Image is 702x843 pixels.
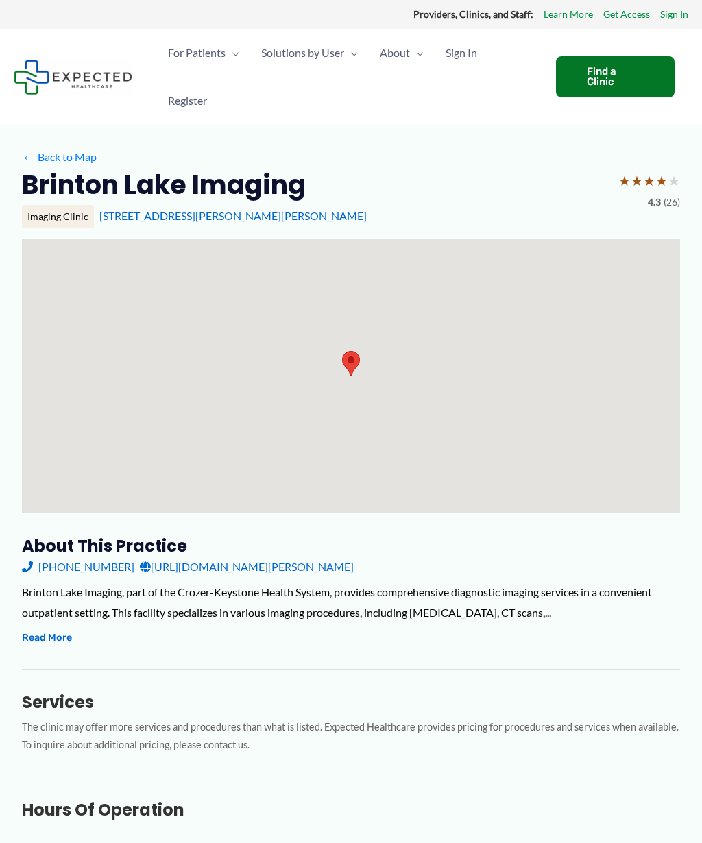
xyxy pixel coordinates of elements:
[664,193,680,211] span: (26)
[435,29,488,77] a: Sign In
[603,5,650,23] a: Get Access
[380,29,410,77] span: About
[410,29,424,77] span: Menu Toggle
[22,168,306,201] h2: Brinton Lake Imaging
[618,168,631,193] span: ★
[22,535,680,557] h3: About this practice
[648,193,661,211] span: 4.3
[22,557,134,577] a: [PHONE_NUMBER]
[369,29,435,77] a: AboutMenu Toggle
[140,557,354,577] a: [URL][DOMAIN_NAME][PERSON_NAME]
[22,582,680,622] div: Brinton Lake Imaging, part of the Crozer-Keystone Health System, provides comprehensive diagnosti...
[261,29,344,77] span: Solutions by User
[168,77,207,125] span: Register
[250,29,369,77] a: Solutions by UserMenu Toggle
[22,692,680,713] h3: Services
[157,77,218,125] a: Register
[157,29,250,77] a: For PatientsMenu Toggle
[22,630,72,646] button: Read More
[413,8,533,20] strong: Providers, Clinics, and Staff:
[157,29,542,125] nav: Primary Site Navigation
[99,209,367,222] a: [STREET_ADDRESS][PERSON_NAME][PERSON_NAME]
[544,5,593,23] a: Learn More
[631,168,643,193] span: ★
[344,29,358,77] span: Menu Toggle
[446,29,477,77] span: Sign In
[226,29,239,77] span: Menu Toggle
[643,168,655,193] span: ★
[22,150,35,163] span: ←
[22,147,97,167] a: ←Back to Map
[668,168,680,193] span: ★
[22,205,94,228] div: Imaging Clinic
[168,29,226,77] span: For Patients
[660,5,688,23] a: Sign In
[22,718,680,755] p: The clinic may offer more services and procedures than what is listed. Expected Healthcare provid...
[14,60,132,95] img: Expected Healthcare Logo - side, dark font, small
[22,799,680,820] h3: Hours of Operation
[655,168,668,193] span: ★
[556,56,675,97] a: Find a Clinic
